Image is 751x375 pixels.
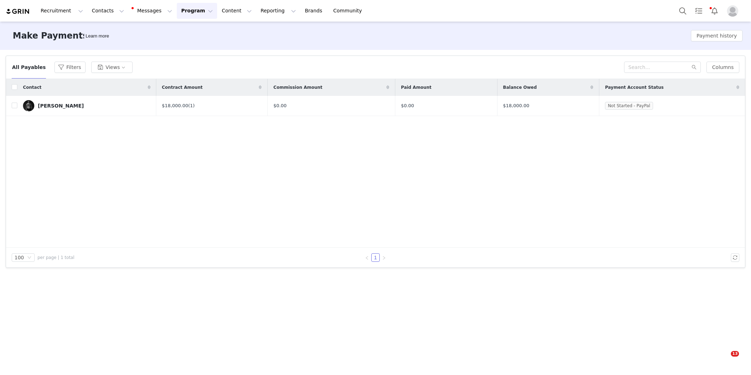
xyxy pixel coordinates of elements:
i: icon: right [382,256,386,260]
button: Views [91,62,133,73]
i: icon: down [27,255,31,260]
button: Content [217,3,256,19]
i: icon: search [692,65,697,70]
span: Balance Owed [503,84,537,91]
a: Community [329,3,369,19]
span: Not Started - PayPal [605,102,653,110]
span: per page | 1 total [37,254,74,261]
img: 98fe934e-6d45-4d04-bf5c-eaab50d8aaa1.jpg [23,100,34,111]
a: (1) [188,103,194,108]
input: Search... [624,62,701,73]
a: 1 [372,254,379,261]
span: $18,000.00 [503,102,529,109]
button: Reporting [256,3,300,19]
button: Payment history [691,30,743,41]
img: placeholder-profile.jpg [727,5,738,17]
span: Payment Account Status [605,84,664,91]
a: Tasks [691,3,706,19]
span: Commission Amount [273,84,322,91]
button: Messages [129,3,176,19]
span: Contact [23,84,41,91]
img: grin logo [6,8,30,15]
button: All Payables [12,62,46,73]
button: Program [177,3,217,19]
span: Contract Amount [162,84,203,91]
button: Profile [723,5,745,17]
h3: Make Payments [13,29,88,42]
div: $0.00 [401,102,491,109]
button: Contacts [88,3,128,19]
button: Recruitment [36,3,87,19]
div: 100 [14,254,24,261]
span: 13 [731,351,739,357]
a: Brands [301,3,328,19]
li: 1 [371,253,380,262]
i: icon: left [365,256,369,260]
button: Filters [54,62,86,73]
button: Columns [706,62,739,73]
li: Previous Page [363,253,371,262]
div: $18,000.00 [162,102,262,109]
a: [PERSON_NAME] [23,100,151,111]
iframe: Intercom live chat [716,351,733,368]
button: Search [675,3,691,19]
div: $0.00 [273,102,389,109]
div: [PERSON_NAME] [38,103,84,109]
button: Notifications [707,3,722,19]
div: Tooltip anchor [84,33,110,40]
span: Paid Amount [401,84,431,91]
li: Next Page [380,253,388,262]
